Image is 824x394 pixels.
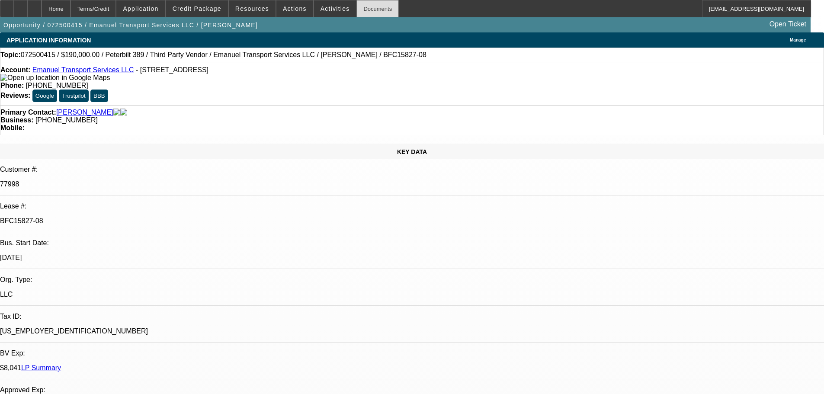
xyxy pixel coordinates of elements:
a: View Google Maps [0,74,110,81]
button: Actions [276,0,313,17]
a: Emanuel Transport Services LLC [32,66,134,74]
button: Google [32,90,57,102]
button: Credit Package [166,0,228,17]
span: Activities [321,5,350,12]
button: BBB [90,90,108,102]
img: Open up location in Google Maps [0,74,110,82]
button: Activities [314,0,356,17]
span: Actions [283,5,307,12]
span: KEY DATA [397,148,427,155]
span: Resources [235,5,269,12]
a: [PERSON_NAME] [56,109,113,116]
span: [PHONE_NUMBER] [35,116,98,124]
button: Application [116,0,165,17]
strong: Topic: [0,51,21,59]
strong: Account: [0,66,30,74]
strong: Business: [0,116,33,124]
a: Open Ticket [766,17,810,32]
span: 072500415 / $190,000.00 / Peterbilt 389 / Third Party Vendor / Emanuel Transport Services LLC / [... [21,51,426,59]
img: facebook-icon.png [113,109,120,116]
strong: Primary Contact: [0,109,56,116]
a: LP Summary [21,364,61,372]
span: Credit Package [173,5,221,12]
img: linkedin-icon.png [120,109,127,116]
strong: Phone: [0,82,24,89]
strong: Mobile: [0,124,25,131]
button: Resources [229,0,276,17]
span: Opportunity / 072500415 / Emanuel Transport Services LLC / [PERSON_NAME] [3,22,258,29]
strong: Reviews: [0,92,30,99]
span: APPLICATION INFORMATION [6,37,91,44]
span: Application [123,5,158,12]
span: Manage [790,38,806,42]
span: [PHONE_NUMBER] [26,82,88,89]
span: - [STREET_ADDRESS] [136,66,208,74]
button: Trustpilot [59,90,88,102]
